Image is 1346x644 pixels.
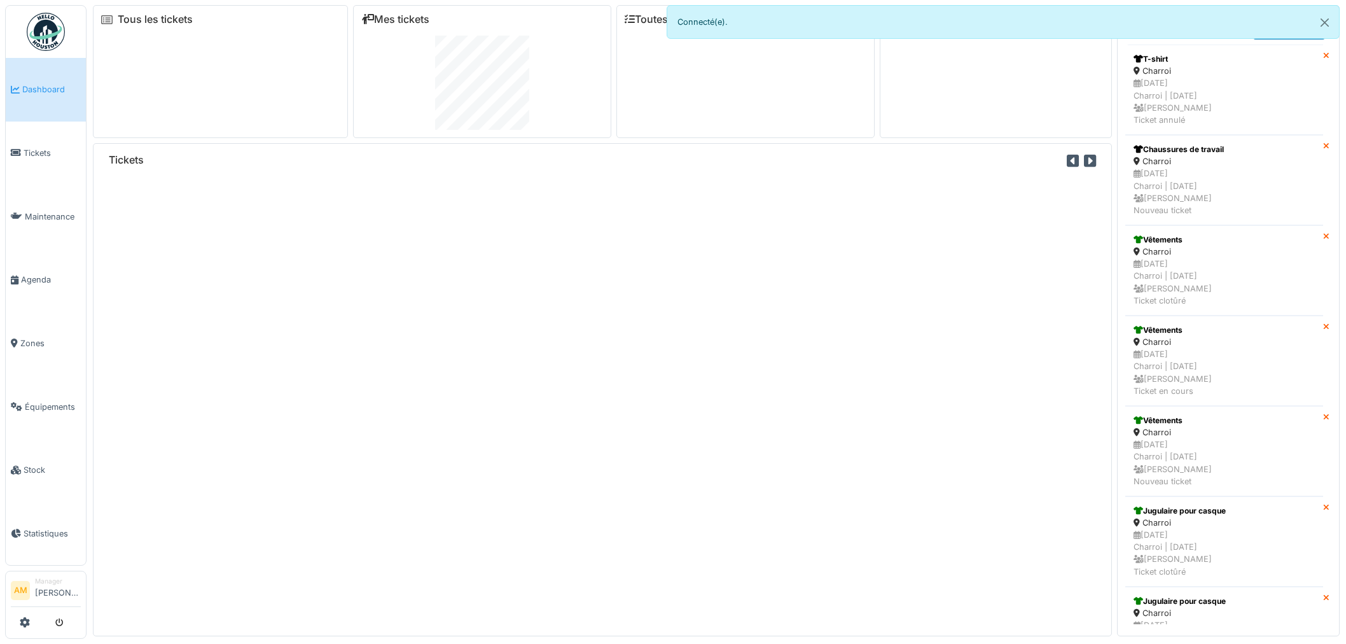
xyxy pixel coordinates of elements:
[667,5,1340,39] div: Connecté(e).
[625,13,719,25] a: Toutes les tâches
[1125,135,1323,225] a: Chaussures de travail Charroi [DATE]Charroi | [DATE] [PERSON_NAME]Nouveau ticket
[6,185,86,248] a: Maintenance
[24,464,81,476] span: Stock
[6,122,86,185] a: Tickets
[25,401,81,413] span: Équipements
[6,312,86,375] a: Zones
[27,13,65,51] img: Badge_color-CXgf-gQk.svg
[6,502,86,566] a: Statistiques
[24,528,81,540] span: Statistiques
[25,211,81,223] span: Maintenance
[1134,348,1315,397] div: [DATE] Charroi | [DATE] [PERSON_NAME] Ticket en cours
[6,248,86,312] a: Agenda
[35,577,81,604] li: [PERSON_NAME]
[1134,234,1315,246] div: Vêtements
[1125,316,1323,406] a: Vêtements Charroi [DATE]Charroi | [DATE] [PERSON_NAME]Ticket en cours
[20,337,81,349] span: Zones
[1125,496,1323,587] a: Jugulaire pour casque Charroi [DATE]Charroi | [DATE] [PERSON_NAME]Ticket clotûré
[1134,325,1315,336] div: Vêtements
[1134,65,1315,77] div: Charroi
[1134,53,1315,65] div: T-shirt
[6,375,86,438] a: Équipements
[1134,505,1315,517] div: Jugulaire pour casque
[22,83,81,95] span: Dashboard
[11,577,81,607] a: AM Manager[PERSON_NAME]
[1134,155,1315,167] div: Charroi
[109,154,144,166] h6: Tickets
[1310,6,1339,39] button: Close
[1134,258,1315,307] div: [DATE] Charroi | [DATE] [PERSON_NAME] Ticket clotûré
[1134,144,1315,155] div: Chaussures de travail
[6,58,86,122] a: Dashboard
[1134,167,1315,216] div: [DATE] Charroi | [DATE] [PERSON_NAME] Nouveau ticket
[1134,426,1315,438] div: Charroi
[1134,415,1315,426] div: Vêtements
[11,581,30,600] li: AM
[1125,45,1323,135] a: T-shirt Charroi [DATE]Charroi | [DATE] [PERSON_NAME]Ticket annulé
[24,147,81,159] span: Tickets
[1134,336,1315,348] div: Charroi
[1125,225,1323,316] a: Vêtements Charroi [DATE]Charroi | [DATE] [PERSON_NAME]Ticket clotûré
[1125,406,1323,496] a: Vêtements Charroi [DATE]Charroi | [DATE] [PERSON_NAME]Nouveau ticket
[1134,596,1315,607] div: Jugulaire pour casque
[1134,246,1315,258] div: Charroi
[1134,607,1315,619] div: Charroi
[1134,529,1315,578] div: [DATE] Charroi | [DATE] [PERSON_NAME] Ticket clotûré
[1134,517,1315,529] div: Charroi
[361,13,429,25] a: Mes tickets
[1134,438,1315,487] div: [DATE] Charroi | [DATE] [PERSON_NAME] Nouveau ticket
[1134,77,1315,126] div: [DATE] Charroi | [DATE] [PERSON_NAME] Ticket annulé
[118,13,193,25] a: Tous les tickets
[21,274,81,286] span: Agenda
[35,577,81,586] div: Manager
[6,438,86,502] a: Stock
